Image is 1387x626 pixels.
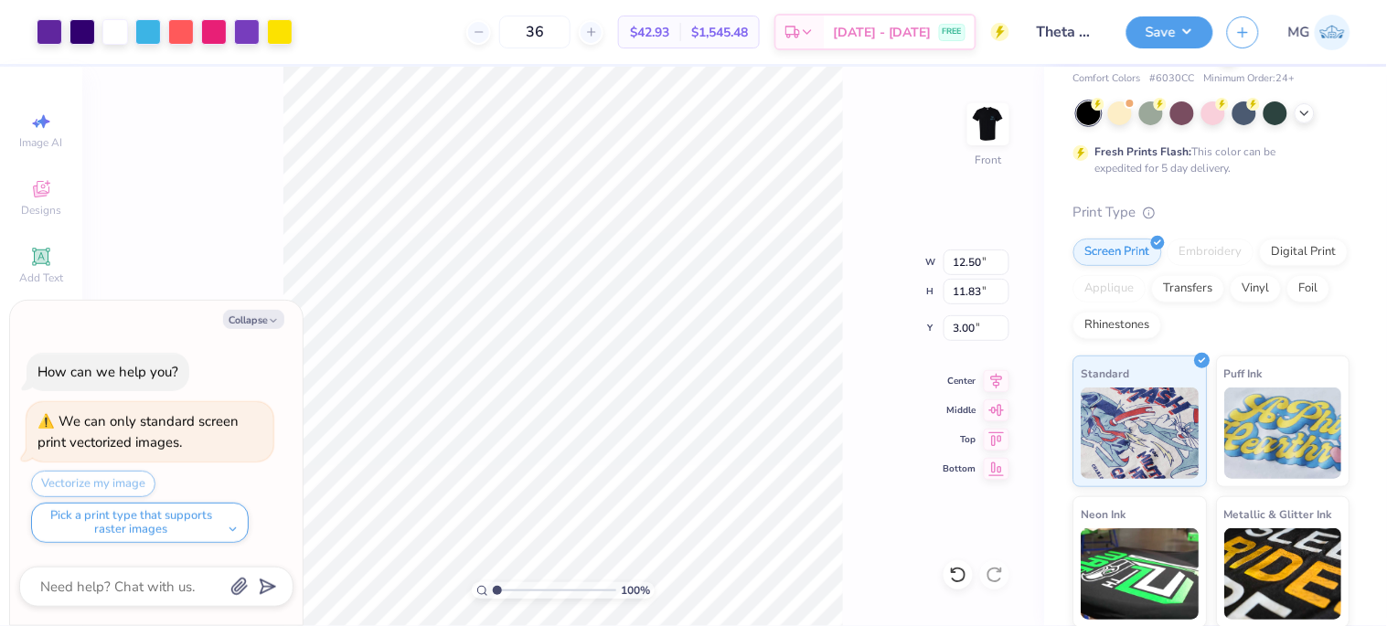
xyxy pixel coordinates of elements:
[970,106,1007,143] img: Front
[1231,275,1282,302] div: Vinyl
[1095,144,1192,159] strong: Fresh Prints Flash:
[630,23,669,42] span: $42.93
[833,23,932,42] span: [DATE] - [DATE]
[37,412,239,451] div: We can only standard screen print vectorized images.
[691,23,748,42] span: $1,545.48
[1225,387,1343,479] img: Puff Ink
[1126,16,1213,48] button: Save
[944,404,976,417] span: Middle
[37,363,178,381] div: How can we help you?
[1168,239,1254,266] div: Embroidery
[1288,22,1310,43] span: MG
[944,433,976,446] span: Top
[1152,275,1225,302] div: Transfers
[31,503,249,543] button: Pick a print type that supports raster images
[19,271,63,285] span: Add Text
[1225,504,1333,524] span: Metallic & Glitter Ink
[1082,504,1126,524] span: Neon Ink
[1082,364,1130,383] span: Standard
[621,582,650,599] span: 100 %
[1287,275,1330,302] div: Foil
[1225,364,1264,383] span: Puff Ink
[944,375,976,387] span: Center
[1150,71,1195,87] span: # 6030CC
[1023,14,1113,50] input: Untitled Design
[1288,15,1350,50] a: MG
[1073,275,1147,302] div: Applique
[21,203,61,218] span: Designs
[1082,528,1200,620] img: Neon Ink
[1073,239,1162,266] div: Screen Print
[1073,202,1350,223] div: Print Type
[944,462,976,475] span: Bottom
[1204,71,1296,87] span: Minimum Order: 24 +
[20,135,63,150] span: Image AI
[1095,143,1320,176] div: This color can be expedited for 5 day delivery.
[1225,528,1343,620] img: Metallic & Glitter Ink
[1260,239,1349,266] div: Digital Print
[1315,15,1350,50] img: Michael Galon
[943,26,962,38] span: FREE
[1082,387,1200,479] img: Standard
[1073,71,1141,87] span: Comfort Colors
[499,16,571,48] input: – –
[223,310,284,329] button: Collapse
[976,152,1002,168] div: Front
[1073,312,1162,339] div: Rhinestones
